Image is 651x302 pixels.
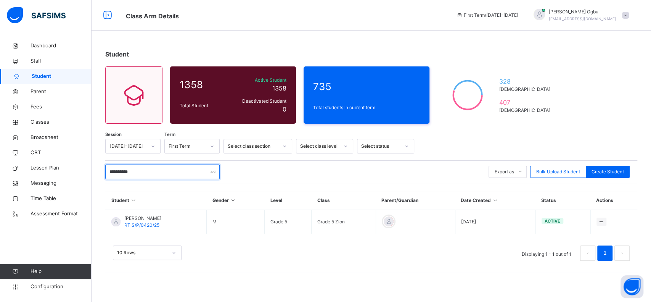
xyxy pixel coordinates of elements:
span: [DEMOGRAPHIC_DATA] [499,86,553,93]
span: active [545,218,560,224]
span: Deactivated Student [232,98,286,105]
span: [PERSON_NAME] Ogbu [549,8,616,15]
span: Classes [31,118,92,126]
span: Broadsheet [31,134,92,141]
button: next page [614,245,630,261]
span: Assessment Format [31,210,92,218]
div: AnnOgbu [526,8,633,22]
td: M [207,210,265,234]
span: Class Arm Details [126,12,179,20]
li: 下一页 [614,245,630,261]
td: Grade 5 Zion [312,210,376,234]
th: Gender [207,191,265,210]
span: Session [105,131,122,138]
td: Grade 5 [265,210,312,234]
button: Open asap [620,275,643,298]
span: 1358 [180,77,228,92]
div: Select class section [228,143,278,150]
span: 407 [499,98,553,107]
span: Fees [31,103,92,111]
span: 1358 [272,84,286,92]
span: Student [105,50,129,58]
span: RTIS/P/0420/25 [124,222,159,228]
li: Displaying 1 - 1 out of 1 [516,245,577,261]
span: Staff [31,57,92,65]
th: Date Created [455,191,535,210]
i: Sort in Ascending Order [130,197,137,203]
span: Dashboard [31,42,92,50]
th: Actions [590,191,637,210]
th: Class [312,191,376,210]
th: Level [265,191,312,210]
span: [EMAIL_ADDRESS][DOMAIN_NAME] [549,16,616,21]
div: Select status [361,143,400,150]
div: First Term [169,143,206,150]
span: CBT [31,149,92,157]
span: Parent [31,88,92,95]
th: Status [535,191,590,210]
span: Lesson Plan [31,164,92,172]
span: Time Table [31,195,92,202]
div: [DATE]-[DATE] [109,143,146,150]
button: prev page [580,245,595,261]
span: 328 [499,77,553,86]
span: Active Student [232,77,286,84]
span: Help [31,268,91,275]
span: Bulk Upload Student [536,168,580,175]
span: 735 [313,79,420,94]
span: Create Student [592,168,624,175]
span: Student [32,73,92,80]
span: Term [164,131,175,138]
span: [PERSON_NAME] [124,215,161,222]
th: Student [106,191,207,210]
span: [DEMOGRAPHIC_DATA] [499,107,553,114]
span: Export as [495,168,514,175]
div: Total Student [178,100,230,111]
span: Total students in current term [313,104,420,111]
span: 0 [283,105,286,113]
img: safsims [7,7,66,23]
div: 10 Rows [117,249,167,256]
th: Parent/Guardian [376,191,455,210]
div: Select class level [300,143,339,150]
a: 1 [601,248,608,258]
li: 1 [597,245,612,261]
i: Sort in Ascending Order [492,197,498,203]
span: Messaging [31,179,92,187]
i: Sort in Ascending Order [230,197,236,203]
span: Configuration [31,283,91,291]
td: [DATE] [455,210,535,234]
li: 上一页 [580,245,595,261]
span: session/term information [456,12,518,19]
